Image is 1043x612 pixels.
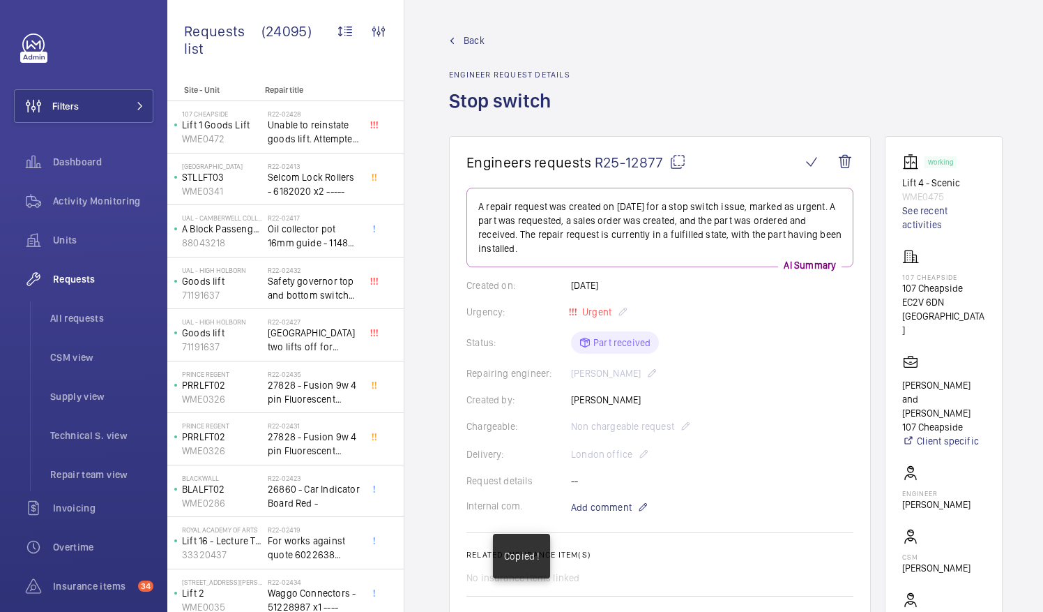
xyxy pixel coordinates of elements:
p: STLLFT03 [182,170,262,184]
p: royal academy of arts [182,525,262,534]
p: Lift 2 [182,586,262,600]
span: Filters [52,99,79,113]
p: UAL - Camberwell College of Arts [182,214,262,222]
span: Technical S. view [50,428,153,442]
p: 107 Cheapside [902,281,985,295]
span: Selcom Lock Rollers - 6182020 x2 ----- [268,170,360,198]
p: Goods lift [182,274,262,288]
span: Safety governor top and bottom switches not working from an immediate defect. Lift passenger lift... [268,274,360,302]
span: Add comment [571,500,632,514]
p: Working [928,160,953,165]
p: WME0475 [902,190,985,204]
p: Lift 16 - Lecture Theater Disabled Lift ([PERSON_NAME]) ([GEOGRAPHIC_DATA] ) [182,534,262,548]
p: UAL - High Holborn [182,318,262,326]
span: Unable to reinstate goods lift. Attempted to swap control boards with PL2, no difference. Technic... [268,118,360,146]
a: See recent activities [902,204,985,232]
span: 27828 - Fusion 9w 4 pin Fluorescent Lamp / Bulb - Used on Prince regent lift No2 car top test con... [268,378,360,406]
p: WME0326 [182,444,262,458]
h2: R22-02427 [268,318,360,326]
span: [GEOGRAPHIC_DATA] two lifts off for safety governor rope switches at top and bottom. Immediate de... [268,326,360,354]
p: EC2V 6DN [GEOGRAPHIC_DATA] [902,295,985,337]
span: Supply view [50,389,153,403]
p: PRRLFT02 [182,378,262,392]
p: UAL - High Holborn [182,266,262,274]
h2: R22-02413 [268,162,360,170]
h1: Stop switch [449,88,570,136]
span: 27828 - Fusion 9w 4 pin Fluorescent Lamp / Bulb - Used on Prince regent lift No2 car top test con... [268,430,360,458]
p: 71191637 [182,288,262,302]
span: Repair team view [50,468,153,482]
span: Requests list [184,22,261,57]
p: WME0472 [182,132,262,146]
p: Site - Unit [167,85,259,95]
p: 71191637 [182,340,262,354]
p: [PERSON_NAME] [902,561,970,575]
h2: R22-02434 [268,578,360,586]
span: Dashboard [53,155,153,169]
p: Goods lift [182,326,262,340]
p: Blackwall [182,474,262,482]
span: Units [53,233,153,247]
p: Engineer [902,489,970,498]
img: elevator.svg [902,154,924,170]
h2: R22-02417 [268,214,360,222]
span: Back [464,33,485,47]
p: WME0286 [182,496,262,510]
h2: R22-02423 [268,474,360,482]
p: 107 Cheapside [902,273,985,281]
p: [GEOGRAPHIC_DATA] [182,162,262,170]
span: Engineers requests [466,154,592,171]
span: CSM view [50,350,153,364]
span: All requests [50,311,153,325]
h2: R22-02432 [268,266,360,274]
p: AI Summary [778,258,842,272]
p: 88043218 [182,236,262,250]
p: A Block Passenger Lift 2 (B) L/H [182,222,262,236]
span: 26860 - Car Indicator Board Red - [268,482,360,510]
button: Filters [14,89,153,123]
h2: R22-02431 [268,421,360,430]
p: Lift 1 Goods Lift [182,118,262,132]
p: Lift 4 - Scenic [902,176,985,190]
p: Prince Regent [182,421,262,430]
p: [PERSON_NAME] and [PERSON_NAME] 107 Cheapside [902,378,985,434]
h2: R22-02419 [268,525,360,534]
p: WME0341 [182,184,262,198]
h2: R22-02435 [268,370,360,378]
h2: Related insurance item(s) [466,550,853,560]
span: For works against quote 6022638 @£2197.00 [268,534,360,562]
span: Requests [53,272,153,286]
p: A repair request was created on [DATE] for a stop switch issue, marked as urgent. A part was requ... [478,200,842,255]
span: Overtime [53,540,153,554]
span: Oil collector pot 16mm guide - 11482 x2 [268,222,360,250]
a: Client specific [902,434,985,448]
h2: Engineer request details [449,70,570,80]
p: Copied ! [504,549,539,563]
p: BLALFT02 [182,482,262,496]
span: Invoicing [53,501,153,515]
p: 107 Cheapside [182,110,262,118]
p: Prince Regent [182,370,262,378]
span: Insurance items [53,579,132,593]
p: PRRLFT02 [182,430,262,444]
span: Activity Monitoring [53,194,153,208]
span: R25-12877 [595,154,686,171]
span: 34 [138,581,153,592]
p: CSM [902,553,970,561]
p: 33320437 [182,548,262,562]
p: WME0326 [182,392,262,406]
p: [PERSON_NAME] [902,498,970,512]
h2: R22-02428 [268,110,360,118]
p: Repair title [265,85,357,95]
p: [STREET_ADDRESS][PERSON_NAME] [182,578,262,586]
